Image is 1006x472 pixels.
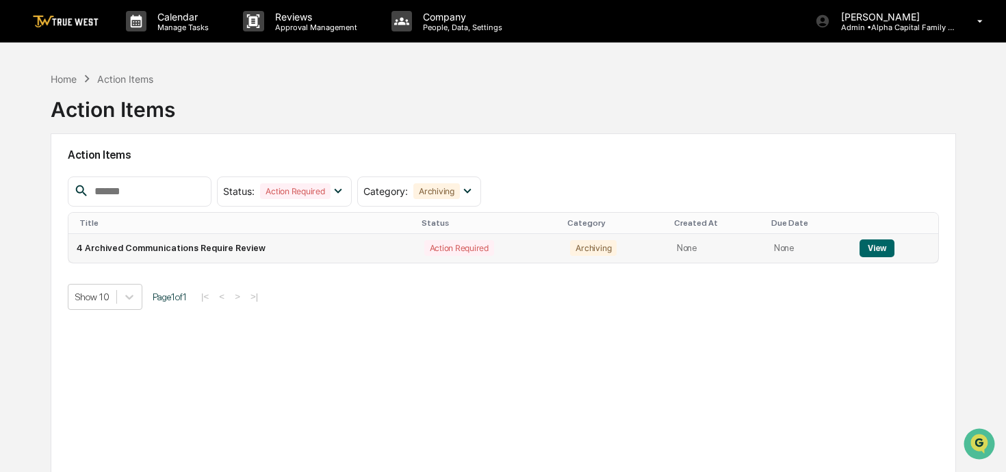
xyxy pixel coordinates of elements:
[424,240,494,256] div: Action Required
[8,193,92,218] a: 🔎Data Lookup
[766,234,851,263] td: None
[246,291,262,302] button: >|
[97,73,153,85] div: Action Items
[68,234,416,263] td: 4 Archived Communications Require Review
[412,11,509,23] p: Company
[27,172,88,186] span: Preclearance
[413,183,460,199] div: Archiving
[14,105,38,129] img: 1746055101610-c473b297-6a78-478c-a979-82029cc54cd1
[231,291,244,302] button: >
[669,234,766,263] td: None
[27,198,86,212] span: Data Lookup
[8,167,94,192] a: 🖐️Preclearance
[68,148,939,161] h2: Action Items
[51,86,175,122] div: Action Items
[860,243,894,253] a: View
[136,232,166,242] span: Pylon
[567,218,662,228] div: Category
[14,174,25,185] div: 🖐️
[233,109,249,125] button: Start new chat
[215,291,229,302] button: <
[962,427,999,464] iframe: Open customer support
[47,105,224,118] div: Start new chat
[830,11,957,23] p: [PERSON_NAME]
[79,218,411,228] div: Title
[33,15,99,28] img: logo
[146,23,216,32] p: Manage Tasks
[422,218,557,228] div: Status
[674,218,760,228] div: Created At
[260,183,330,199] div: Action Required
[146,11,216,23] p: Calendar
[264,23,364,32] p: Approval Management
[860,239,894,257] button: View
[153,291,187,302] span: Page 1 of 1
[51,73,77,85] div: Home
[47,118,173,129] div: We're available if you need us!
[830,23,957,32] p: Admin • Alpha Capital Family Office
[94,167,175,192] a: 🗄️Attestations
[264,11,364,23] p: Reviews
[197,291,213,302] button: |<
[363,185,408,197] span: Category :
[113,172,170,186] span: Attestations
[223,185,255,197] span: Status :
[14,29,249,51] p: How can we help?
[412,23,509,32] p: People, Data, Settings
[96,231,166,242] a: Powered byPylon
[99,174,110,185] div: 🗄️
[570,240,617,256] div: Archiving
[771,218,846,228] div: Due Date
[14,200,25,211] div: 🔎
